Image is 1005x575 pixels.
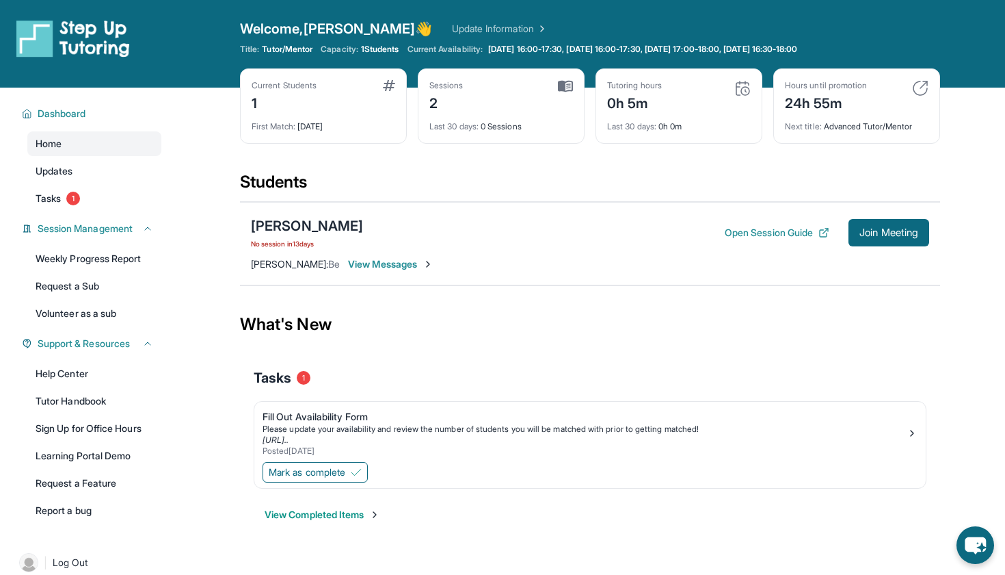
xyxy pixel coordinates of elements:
[27,471,161,496] a: Request a Feature
[27,186,161,211] a: Tasks1
[252,121,295,131] span: First Match :
[607,80,662,91] div: Tutoring hours
[32,107,153,120] button: Dashboard
[240,19,433,38] span: Welcome, [PERSON_NAME] 👋
[734,80,751,97] img: card
[452,22,548,36] a: Update Information
[785,80,867,91] div: Hours until promotion
[240,294,940,355] div: What's New
[38,222,133,235] span: Session Management
[328,258,340,270] span: Be
[252,80,317,91] div: Current Students
[351,467,362,478] img: Mark as complete
[27,361,161,386] a: Help Center
[38,337,130,350] span: Support & Resources
[429,113,573,132] div: 0 Sessions
[407,44,483,55] span: Current Availability:
[269,465,345,479] span: Mark as complete
[36,137,62,151] span: Home
[423,259,433,270] img: Chevron-Right
[429,80,464,91] div: Sessions
[44,554,47,571] span: |
[859,229,918,237] span: Join Meeting
[53,556,88,570] span: Log Out
[66,192,80,205] span: 1
[785,113,928,132] div: Advanced Tutor/Mentor
[27,389,161,413] a: Tutor Handbook
[488,44,797,55] span: [DATE] 16:00-17:30, [DATE] 16:00-17:30, [DATE] 17:00-18:00, [DATE] 16:30-18:00
[785,91,867,113] div: 24h 55m
[297,371,310,385] span: 1
[252,113,395,132] div: [DATE]
[252,91,317,113] div: 1
[19,553,38,572] img: user-img
[32,222,153,235] button: Session Management
[607,91,662,113] div: 0h 5m
[321,44,358,55] span: Capacity:
[27,416,161,441] a: Sign Up for Office Hours
[16,19,130,57] img: logo
[785,121,822,131] span: Next title :
[251,258,328,270] span: [PERSON_NAME] :
[27,246,161,271] a: Weekly Progress Report
[848,219,929,246] button: Join Meeting
[27,159,161,183] a: Updates
[263,424,907,435] div: Please update your availability and review the number of students you will be matched with prior ...
[27,301,161,326] a: Volunteer as a sub
[254,402,926,459] a: Fill Out Availability FormPlease update your availability and review the number of students you w...
[36,164,73,178] span: Updates
[265,508,380,522] button: View Completed Items
[725,226,829,240] button: Open Session Guide
[607,121,656,131] span: Last 30 days :
[240,44,259,55] span: Title:
[263,446,907,457] div: Posted [DATE]
[251,238,363,249] span: No session in 13 days
[251,216,363,235] div: [PERSON_NAME]
[429,91,464,113] div: 2
[956,526,994,564] button: chat-button
[429,121,479,131] span: Last 30 days :
[32,337,153,350] button: Support & Resources
[262,44,312,55] span: Tutor/Mentor
[348,257,433,271] span: View Messages
[263,410,907,424] div: Fill Out Availability Form
[534,22,548,36] img: Chevron Right
[485,44,800,55] a: [DATE] 16:00-17:30, [DATE] 16:00-17:30, [DATE] 17:00-18:00, [DATE] 16:30-18:00
[27,131,161,156] a: Home
[263,462,368,483] button: Mark as complete
[27,498,161,523] a: Report a bug
[27,444,161,468] a: Learning Portal Demo
[240,171,940,201] div: Students
[36,192,61,205] span: Tasks
[27,274,161,298] a: Request a Sub
[912,80,928,97] img: card
[38,107,86,120] span: Dashboard
[254,368,291,387] span: Tasks
[558,80,573,92] img: card
[361,44,399,55] span: 1 Students
[607,113,751,132] div: 0h 0m
[263,435,289,445] a: [URL]..
[383,80,395,91] img: card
